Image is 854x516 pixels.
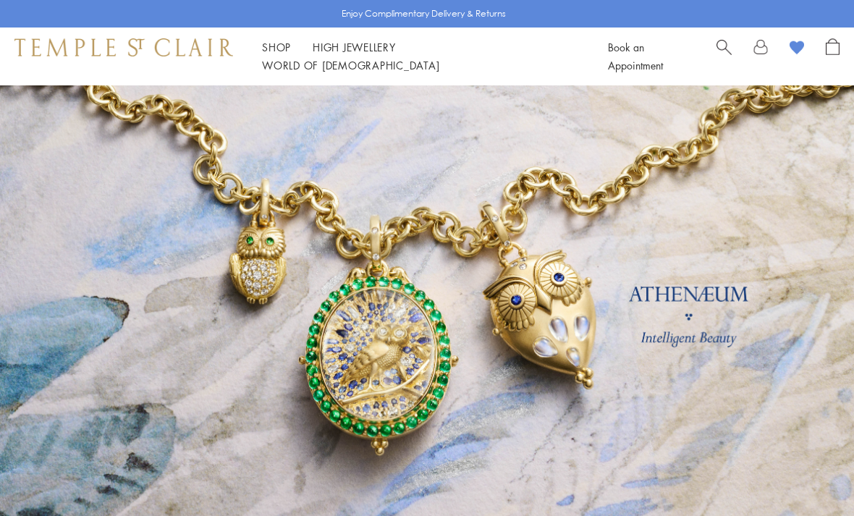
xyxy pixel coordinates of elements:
[14,38,233,56] img: Temple St. Clair
[826,38,840,75] a: Open Shopping Bag
[782,448,840,502] iframe: Gorgias live chat messenger
[262,58,439,72] a: World of [DEMOGRAPHIC_DATA]World of [DEMOGRAPHIC_DATA]
[716,38,732,75] a: Search
[262,38,575,75] nav: Main navigation
[790,38,804,60] a: View Wishlist
[313,40,396,54] a: High JewelleryHigh Jewellery
[608,40,663,72] a: Book an Appointment
[342,7,506,21] p: Enjoy Complimentary Delivery & Returns
[262,40,291,54] a: ShopShop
